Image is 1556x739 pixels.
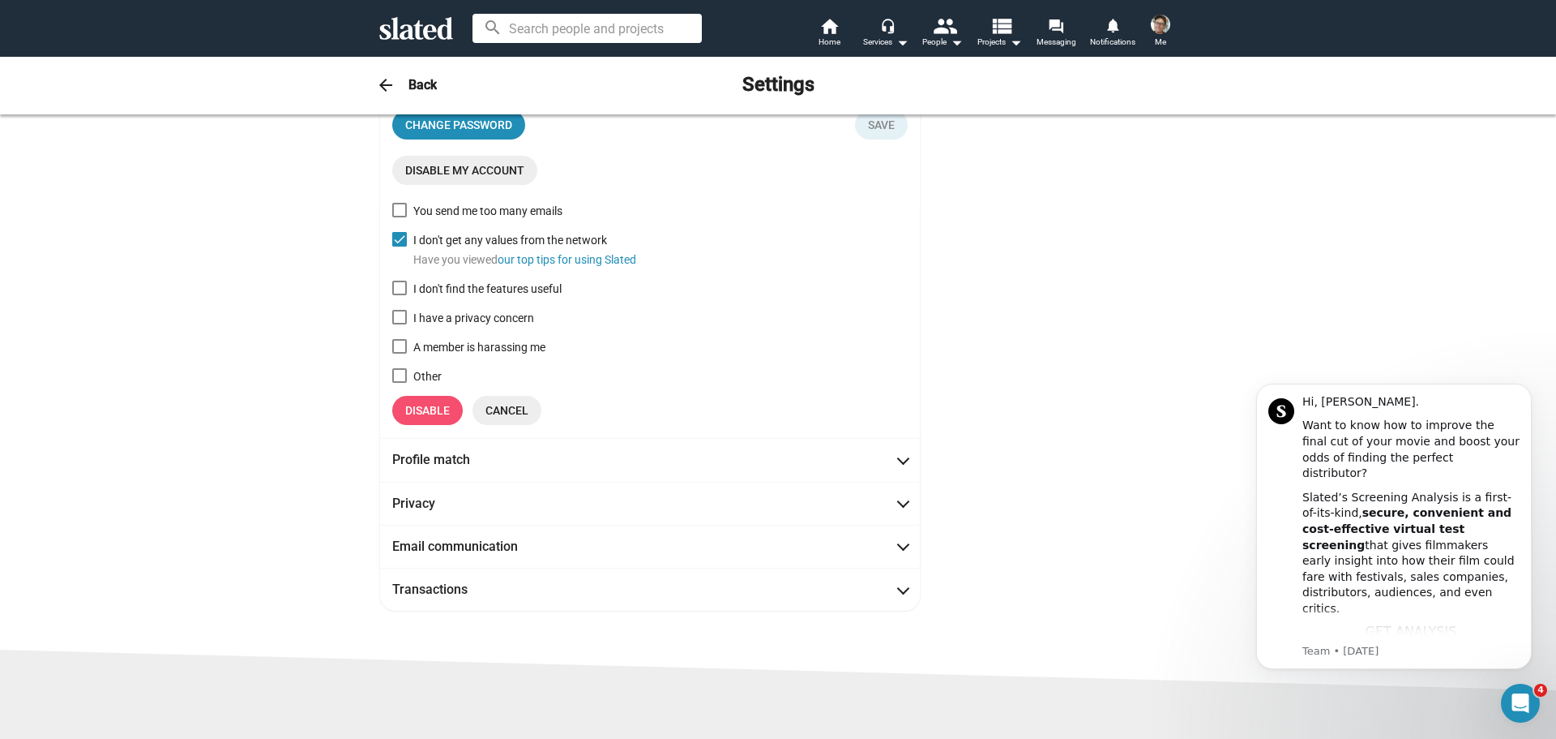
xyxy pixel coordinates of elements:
[392,110,525,140] button: Change password
[405,396,450,425] span: Disable
[392,581,538,598] mat-panel-title: Transactions
[1232,363,1556,731] iframe: Intercom notifications message
[914,16,971,52] button: People
[413,279,562,299] div: I don't find the features useful
[413,367,442,386] div: Other
[392,156,537,185] button: Disable my account
[1037,32,1076,52] span: Messaging
[379,525,921,568] mat-expansion-panel-header: Email communication
[413,337,545,357] div: A member is harassing me
[392,396,463,425] button: Disable
[1534,684,1547,697] span: 4
[880,18,895,32] mat-icon: headset_mic
[413,253,498,266] span: Have you viewed
[1501,684,1540,723] iframe: Intercom live chat
[855,110,908,140] button: Save
[1090,32,1135,52] span: Notifications
[971,16,1028,52] button: Projects
[1155,32,1166,52] span: Me
[1084,16,1141,52] a: Notifications
[863,32,908,52] div: Services
[1048,18,1063,33] mat-icon: forum
[819,16,839,36] mat-icon: home
[392,495,538,512] mat-panel-title: Privacy
[379,482,921,525] mat-expansion-panel-header: Privacy
[990,14,1013,37] mat-icon: view_list
[408,76,437,93] h3: Back
[485,396,528,425] span: Cancel
[977,32,1022,52] span: Projects
[498,253,636,266] a: our top tips for using Slated
[947,32,966,52] mat-icon: arrow_drop_down
[922,32,963,52] div: People
[376,75,395,95] mat-icon: arrow_back
[1151,15,1170,34] img: Todd Nunes
[405,156,524,185] span: Disable my account
[1141,11,1180,54] button: Todd NunesMe
[472,14,702,43] input: Search people and projects
[1006,32,1025,52] mat-icon: arrow_drop_down
[933,14,956,37] mat-icon: people
[472,396,541,425] button: Cancel
[413,230,636,250] div: I don't get any values from the network
[857,16,914,52] button: Services
[413,201,562,221] div: You send me too many emails
[1105,17,1120,32] mat-icon: notifications
[413,308,534,328] div: I have a privacy concern
[868,110,895,140] span: Save
[1028,16,1084,52] a: Messaging
[801,16,857,52] a: Home
[379,568,921,611] mat-expansion-panel-header: Transactions
[379,438,921,481] mat-expansion-panel-header: Profile match
[392,451,538,468] mat-panel-title: Profile match
[819,32,840,52] span: Home
[892,32,912,52] mat-icon: arrow_drop_down
[742,72,814,98] h2: Settings
[405,110,512,140] span: Change password
[392,538,538,555] mat-panel-title: Email communication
